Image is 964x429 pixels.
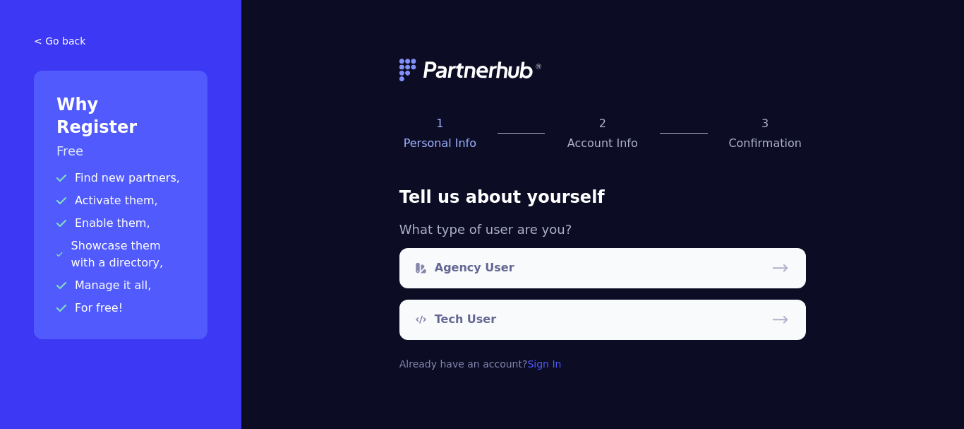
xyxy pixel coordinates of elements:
p: Tech User [435,311,496,328]
p: Agency User [435,259,514,276]
p: 2 [562,115,643,132]
p: Manage it all, [56,277,185,294]
p: Showcase them with a directory, [56,237,185,271]
h3: Free [56,141,185,161]
h2: Why Register [56,93,185,139]
p: Already have an account? [399,357,806,371]
p: 3 [725,115,806,132]
a: Agency User [399,248,806,288]
a: < Go back [34,34,207,48]
p: For free! [56,300,185,317]
img: logo [399,59,543,81]
h3: Tell us about yourself [399,186,806,208]
p: Find new partners, [56,170,185,187]
p: Account Info [562,135,643,152]
p: Enable them, [56,215,185,232]
a: Tech User [399,300,806,340]
p: Activate them, [56,192,185,209]
p: Confirmation [725,135,806,152]
h5: What type of user are you? [399,220,806,240]
a: Sign In [527,358,561,370]
p: Personal Info [399,135,481,152]
p: 1 [399,115,481,132]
